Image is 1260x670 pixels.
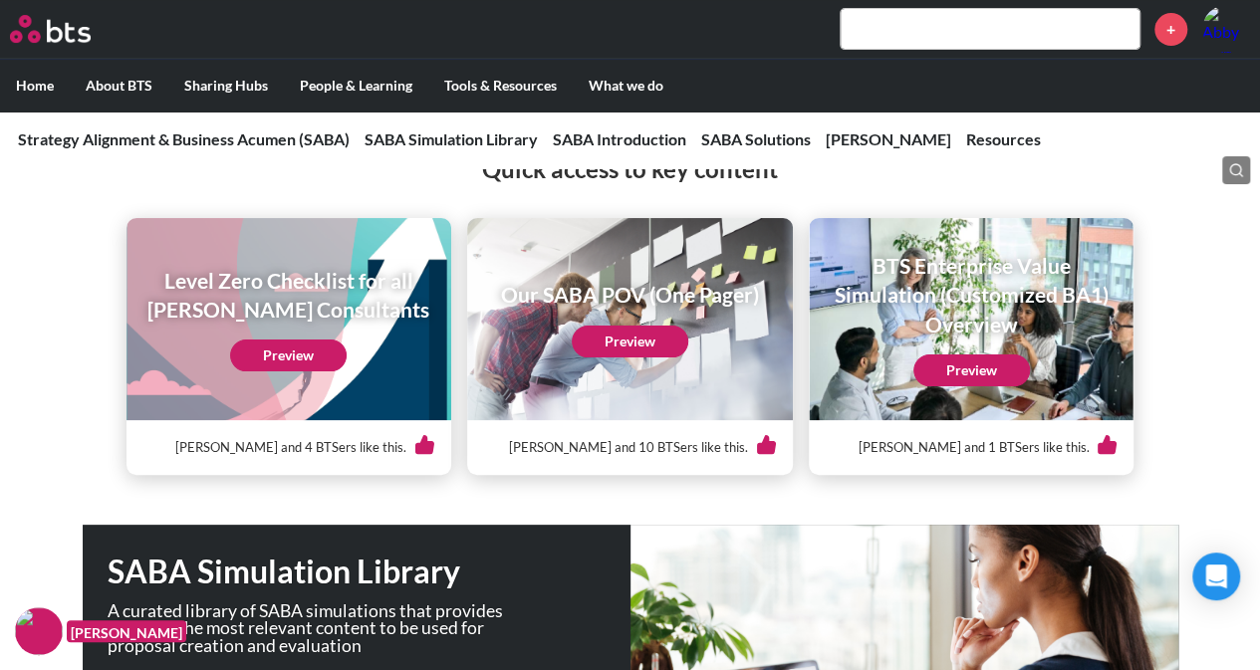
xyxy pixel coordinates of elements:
div: Open Intercom Messenger [1192,553,1240,600]
a: Preview [230,339,347,371]
a: Preview [572,326,688,357]
a: Preview [913,354,1030,386]
label: What we do [573,60,679,112]
div: [PERSON_NAME] and 10 BTSers like this. [483,420,777,475]
img: F [15,607,63,655]
label: About BTS [70,60,168,112]
a: [PERSON_NAME] [826,129,951,148]
label: Tools & Resources [428,60,573,112]
div: [PERSON_NAME] and 1 BTSers like this. [825,420,1119,475]
h1: BTS Enterprise Value Simulation (Customized BA1) Overview [823,251,1121,338]
a: Profile [1202,5,1250,53]
a: + [1154,13,1187,46]
h1: SABA Simulation Library [108,550,630,594]
a: SABA Solutions [701,129,811,148]
p: A curated library of SABA simulations that provides ideas for the most relevant content to be use... [108,602,526,655]
a: SABA Introduction [553,129,686,148]
h1: Our SABA POV (One Pager) [501,280,759,309]
a: SABA Simulation Library [365,129,538,148]
h1: Level Zero Checklist for all [PERSON_NAME] Consultants [140,266,438,325]
label: Sharing Hubs [168,60,284,112]
img: Abby Terry [1202,5,1250,53]
a: Resources [966,129,1041,148]
div: [PERSON_NAME] and 4 BTSers like this. [142,420,436,475]
a: Strategy Alignment & Business Acumen (SABA) [18,129,350,148]
img: BTS Logo [10,15,91,43]
figcaption: [PERSON_NAME] [67,620,186,643]
a: Go home [10,15,127,43]
label: People & Learning [284,60,428,112]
